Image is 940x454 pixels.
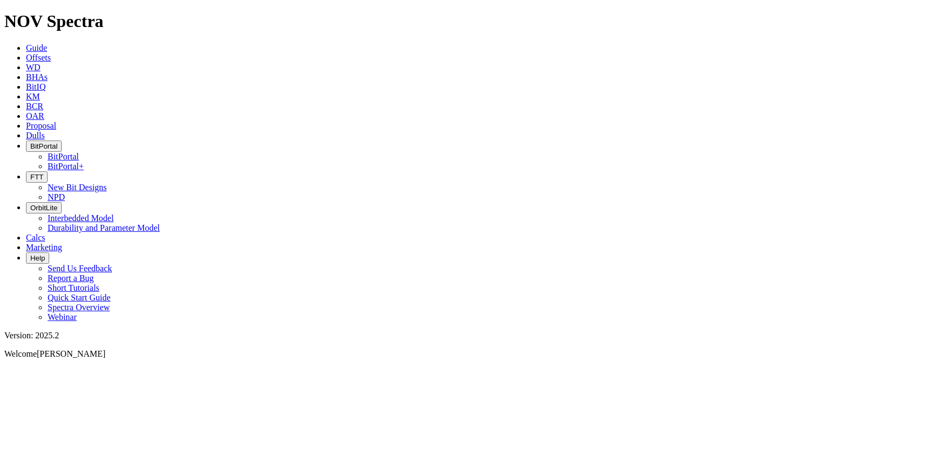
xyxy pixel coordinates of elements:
[30,204,57,212] span: OrbitLite
[26,171,48,183] button: FTT
[48,213,114,223] a: Interbedded Model
[48,223,160,232] a: Durability and Parameter Model
[26,243,62,252] a: Marketing
[26,252,49,264] button: Help
[48,312,77,322] a: Webinar
[26,92,40,101] a: KM
[4,349,936,359] p: Welcome
[26,202,62,213] button: OrbitLite
[26,63,41,72] a: WD
[26,233,45,242] a: Calcs
[48,192,65,202] a: NPD
[4,331,936,340] div: Version: 2025.2
[26,53,51,62] a: Offsets
[26,121,56,130] a: Proposal
[26,82,45,91] a: BitIQ
[26,43,47,52] a: Guide
[30,142,57,150] span: BitPortal
[30,254,45,262] span: Help
[48,152,79,161] a: BitPortal
[26,72,48,82] a: BHAs
[26,141,62,152] button: BitPortal
[4,11,936,31] h1: NOV Spectra
[48,162,84,171] a: BitPortal+
[30,173,43,181] span: FTT
[48,293,110,302] a: Quick Start Guide
[48,183,107,192] a: New Bit Designs
[48,303,110,312] a: Spectra Overview
[48,264,112,273] a: Send Us Feedback
[26,102,43,111] a: BCR
[26,131,45,140] a: Dulls
[48,283,100,292] a: Short Tutorials
[48,273,94,283] a: Report a Bug
[26,111,44,121] a: OAR
[37,349,105,358] span: [PERSON_NAME]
